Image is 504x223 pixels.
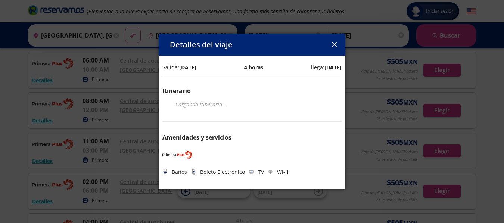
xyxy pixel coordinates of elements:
[162,86,342,95] p: Itinerario
[258,168,264,176] p: TV
[311,63,342,71] p: llega:
[179,64,196,71] b: [DATE]
[162,149,192,160] img: PRIMERA PLUS
[324,64,342,71] b: [DATE]
[172,168,187,176] p: Baños
[277,168,288,176] p: Wi-fi
[175,101,227,108] em: Cargando itinerario ...
[244,63,263,71] p: 4 horas
[170,39,233,50] p: Detalles del viaje
[162,63,196,71] p: Salida:
[200,168,245,176] p: Boleto Electrónico
[162,133,342,142] p: Amenidades y servicios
